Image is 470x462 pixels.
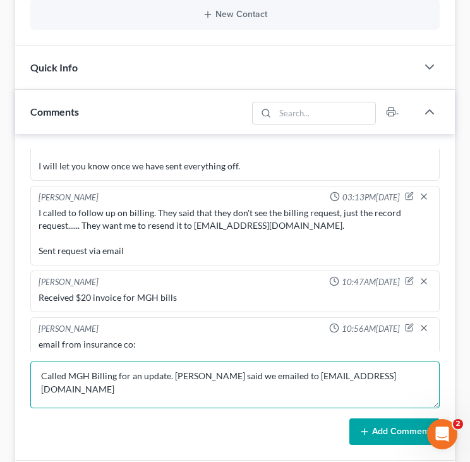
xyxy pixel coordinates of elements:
div: I called to follow up on billing. They said that they don't see the billing request, just the rec... [39,207,431,257]
button: New Contact [40,9,430,20]
div: [PERSON_NAME] [39,276,99,289]
input: Search... [275,102,376,124]
div: email from insurance co: Dear [PERSON_NAME]: Thank you for the update, please also send your dema... [39,338,431,439]
span: 03:13PM[DATE] [342,191,400,204]
span: 10:56AM[DATE] [342,323,400,335]
span: Comments [30,106,79,118]
iframe: Intercom live chat [427,419,457,449]
span: Quick Info [30,61,78,73]
button: Add Comment [349,418,440,445]
div: [PERSON_NAME] [39,323,99,336]
div: Received $20 invoice for MGH bills [39,291,431,304]
span: 2 [453,419,463,429]
div: [PERSON_NAME] [39,191,99,204]
span: 10:47AM[DATE] [342,276,400,288]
